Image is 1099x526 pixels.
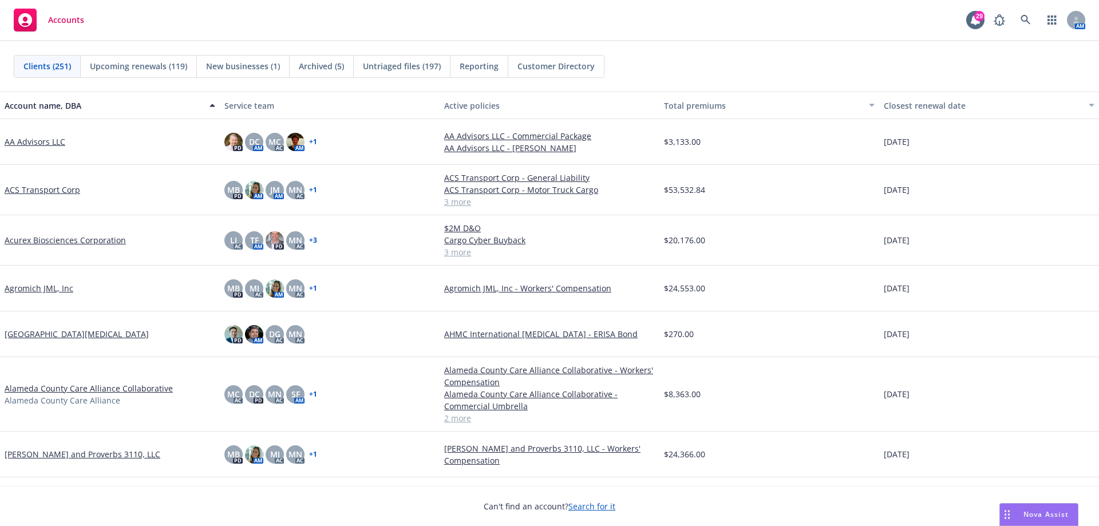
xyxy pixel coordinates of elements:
a: [PERSON_NAME] and Proverbs 3110, LLC [5,448,160,460]
span: MN [288,448,302,460]
span: MB [227,448,240,460]
div: 29 [974,11,985,21]
span: DG [269,328,280,340]
a: Alameda County Care Alliance Collaborative - Commercial Umbrella [444,388,655,412]
a: Agromich JML, Inc - Workers' Compensation [444,282,655,294]
div: Total premiums [664,100,862,112]
span: [DATE] [884,184,910,196]
span: Reporting [460,60,499,72]
a: Alameda County Care Alliance Collaborative - Workers' Compensation [444,364,655,388]
a: 2 more [444,412,655,424]
a: [GEOGRAPHIC_DATA][MEDICAL_DATA] [5,328,149,340]
img: photo [266,231,284,250]
span: MJ [250,282,259,294]
button: Nova Assist [999,503,1078,526]
span: Clients (251) [23,60,71,72]
a: + 1 [309,187,317,193]
span: [DATE] [884,136,910,148]
span: MN [288,282,302,294]
span: MJ [270,448,280,460]
span: Customer Directory [517,60,595,72]
a: 3 more [444,196,655,208]
a: Report a Bug [988,9,1011,31]
span: $20,176.00 [664,234,705,246]
a: AA Advisors LLC - Commercial Package [444,130,655,142]
div: Closest renewal date [884,100,1082,112]
span: Accounts [48,15,84,25]
a: + 1 [309,451,317,458]
a: 3 more [444,246,655,258]
span: Untriaged files (197) [363,60,441,72]
a: Agromich JML, Inc [5,282,73,294]
div: Service team [224,100,435,112]
span: $53,532.84 [664,184,705,196]
span: [DATE] [884,448,910,460]
a: ACS Transport Corp [5,184,80,196]
span: MC [227,388,240,400]
span: $3,133.00 [664,136,701,148]
span: [DATE] [884,282,910,294]
a: [PERSON_NAME] and Proverbs 3110, LLC - Workers' Compensation [444,442,655,466]
img: photo [286,133,305,151]
a: ACS Transport Corp - Motor Truck Cargo [444,184,655,196]
a: Search [1014,9,1037,31]
span: [DATE] [884,234,910,246]
span: Nova Assist [1023,509,1069,519]
button: Active policies [440,92,659,119]
span: SF [291,388,300,400]
span: $24,366.00 [664,448,705,460]
img: photo [245,181,263,199]
span: $24,553.00 [664,282,705,294]
span: MN [288,328,302,340]
span: LI [230,234,237,246]
span: TF [250,234,259,246]
span: MN [268,388,282,400]
span: JM [270,184,280,196]
a: Acurex Biosciences Corporation [5,234,126,246]
a: + 1 [309,391,317,398]
img: photo [245,445,263,464]
span: [DATE] [884,388,910,400]
a: AA Advisors LLC [5,136,65,148]
span: MN [288,234,302,246]
button: Total premiums [659,92,879,119]
div: Drag to move [1000,504,1014,525]
img: photo [245,325,263,343]
span: New businesses (1) [206,60,280,72]
a: AHMC International [MEDICAL_DATA] - ERISA Bond [444,328,655,340]
div: Active policies [444,100,655,112]
span: Alameda County Care Alliance [5,394,120,406]
img: photo [266,279,284,298]
div: Account name, DBA [5,100,203,112]
img: photo [224,325,243,343]
a: Accounts [9,4,89,36]
a: $2M D&O [444,222,655,234]
a: + 1 [309,285,317,292]
a: + 3 [309,237,317,244]
a: Cargo Cyber Buyback [444,234,655,246]
span: $270.00 [664,328,694,340]
span: Can't find an account? [484,500,615,512]
span: MB [227,282,240,294]
button: Closest renewal date [879,92,1099,119]
a: Switch app [1041,9,1064,31]
span: MN [288,184,302,196]
button: Service team [220,92,440,119]
span: $8,363.00 [664,388,701,400]
span: [DATE] [884,328,910,340]
img: photo [224,133,243,151]
a: ACS Transport Corp - General Liability [444,172,655,184]
span: Upcoming renewals (119) [90,60,187,72]
a: Alameda County Care Alliance Collaborative [5,382,173,394]
span: MB [227,184,240,196]
span: MC [268,136,281,148]
a: Search for it [568,501,615,512]
span: Archived (5) [299,60,344,72]
span: DC [249,388,260,400]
